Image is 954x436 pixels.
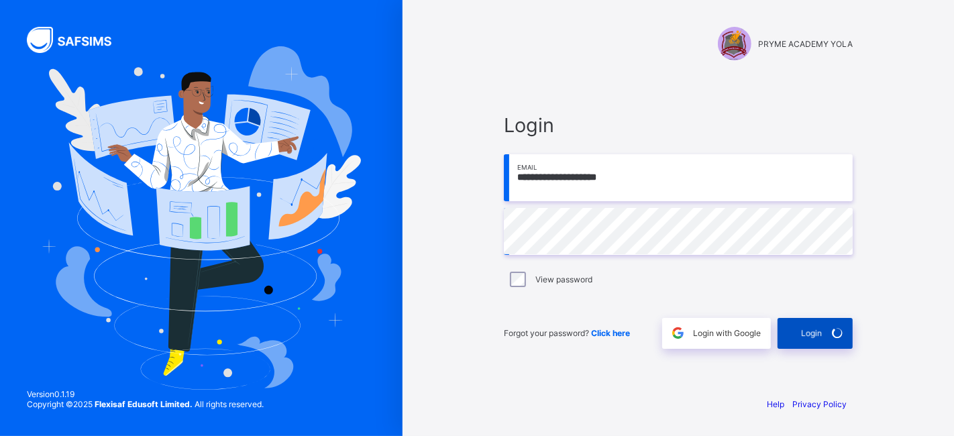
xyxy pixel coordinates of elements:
img: SAFSIMS Logo [27,27,127,53]
strong: Flexisaf Edusoft Limited. [95,399,193,409]
span: Login [504,113,853,137]
a: Click here [591,328,630,338]
img: google.396cfc9801f0270233282035f929180a.svg [670,325,686,341]
span: Version 0.1.19 [27,389,264,399]
span: Login [801,328,822,338]
span: PRYME ACADEMY YOLA [758,39,853,49]
label: View password [535,274,592,284]
a: Privacy Policy [792,399,847,409]
a: Help [767,399,784,409]
span: Copyright © 2025 All rights reserved. [27,399,264,409]
span: Forgot your password? [504,328,630,338]
img: Hero Image [42,46,361,390]
span: Login with Google [693,328,761,338]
